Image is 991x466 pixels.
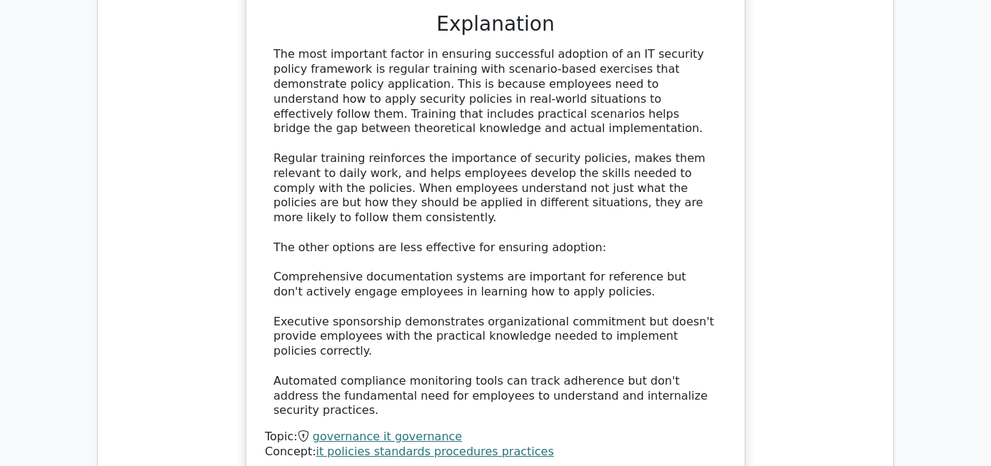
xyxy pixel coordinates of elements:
[316,445,554,458] a: it policies standards procedures practices
[273,47,718,418] div: The most important factor in ensuring successful adoption of an IT security policy framework is r...
[313,430,462,443] a: governance it governance
[273,12,718,36] h3: Explanation
[265,430,726,445] div: Topic:
[265,445,726,460] div: Concept:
